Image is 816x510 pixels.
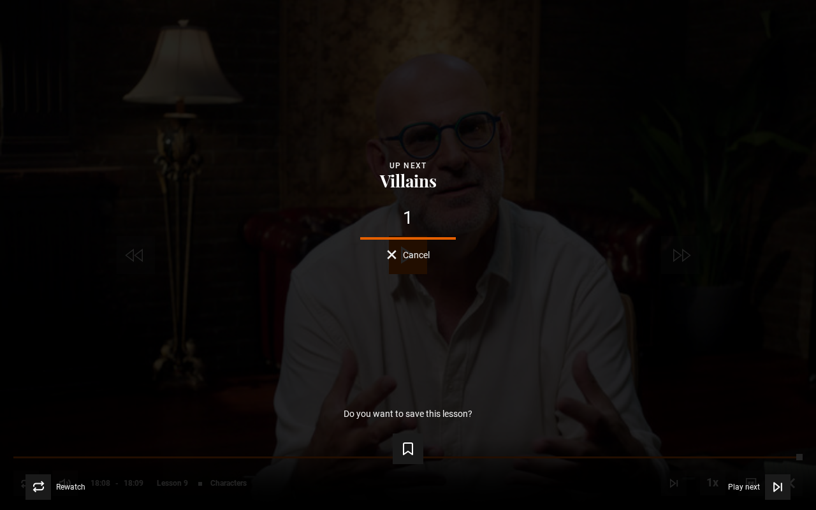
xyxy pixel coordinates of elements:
[20,209,796,227] div: 1
[728,483,760,491] span: Play next
[403,251,430,259] span: Cancel
[56,483,85,491] span: Rewatch
[344,409,472,418] p: Do you want to save this lesson?
[728,474,790,500] button: Play next
[20,159,796,172] div: Up next
[376,172,441,190] button: Villains
[25,474,85,500] button: Rewatch
[387,250,430,259] button: Cancel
